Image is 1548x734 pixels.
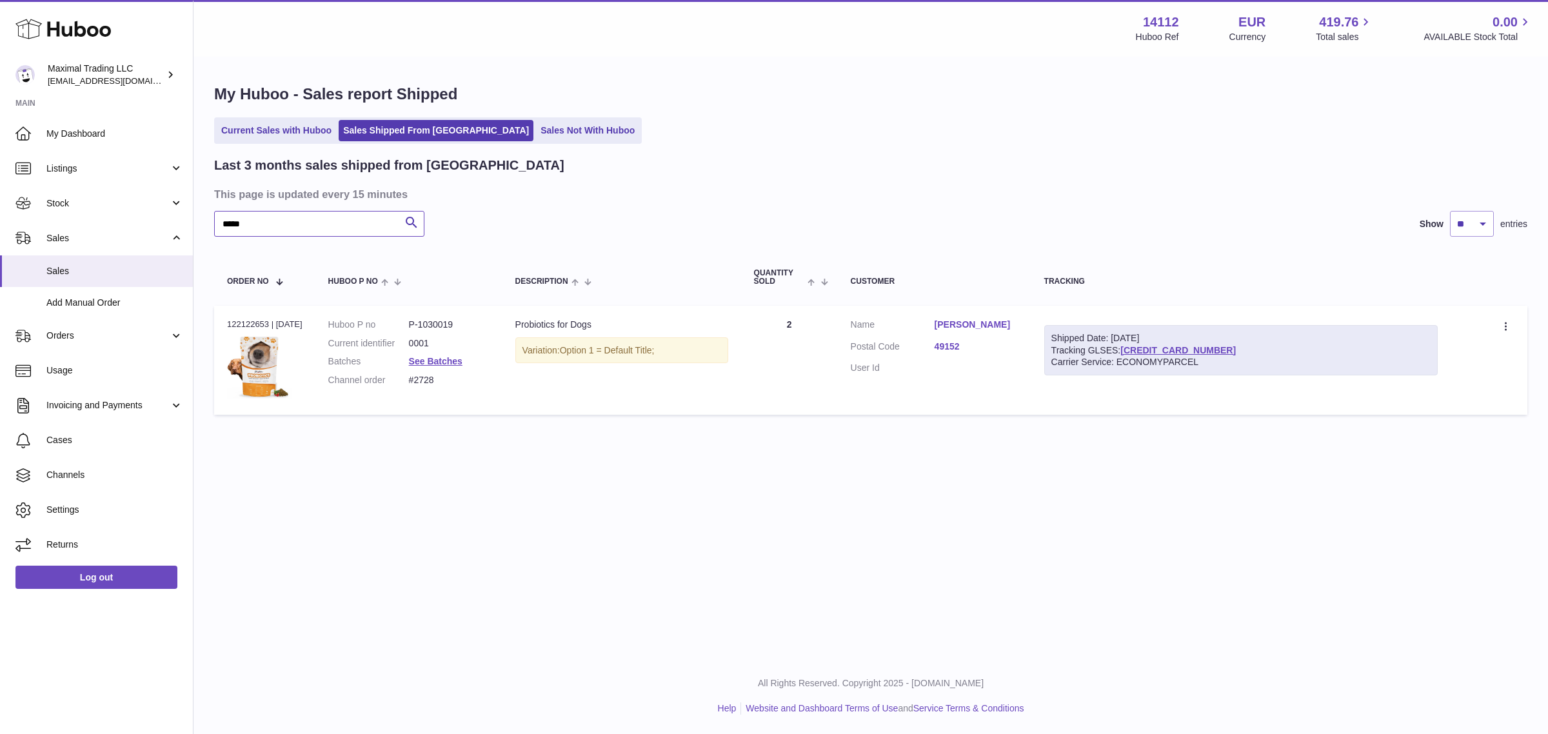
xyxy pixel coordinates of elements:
[851,341,935,356] dt: Postal Code
[560,345,655,355] span: Option 1 = Default Title;
[46,163,170,175] span: Listings
[328,319,409,331] dt: Huboo P no
[46,539,183,551] span: Returns
[328,355,409,368] dt: Batches
[217,120,336,141] a: Current Sales with Huboo
[328,277,378,286] span: Huboo P no
[536,120,639,141] a: Sales Not With Huboo
[409,356,462,366] a: See Batches
[214,84,1527,104] h1: My Huboo - Sales report Shipped
[214,187,1524,201] h3: This page is updated every 15 minutes
[851,362,935,374] dt: User Id
[46,330,170,342] span: Orders
[718,703,737,713] a: Help
[48,75,190,86] span: [EMAIL_ADDRESS][DOMAIN_NAME]
[46,197,170,210] span: Stock
[46,364,183,377] span: Usage
[746,703,898,713] a: Website and Dashboard Terms of Use
[214,157,564,174] h2: Last 3 months sales shipped from [GEOGRAPHIC_DATA]
[741,306,838,415] td: 2
[1044,277,1438,286] div: Tracking
[1316,31,1373,43] span: Total sales
[851,319,935,334] dt: Name
[1044,325,1438,376] div: Tracking GLSES:
[1420,218,1444,230] label: Show
[409,374,490,386] dd: #2728
[935,319,1018,331] a: [PERSON_NAME]
[227,334,292,399] img: ProbioticsInfographicsDesign-01.jpg
[1500,218,1527,230] span: entries
[46,399,170,412] span: Invoicing and Payments
[1493,14,1518,31] span: 0.00
[1136,31,1179,43] div: Huboo Ref
[46,297,183,309] span: Add Manual Order
[1051,332,1431,344] div: Shipped Date: [DATE]
[515,319,728,331] div: Probiotics for Dogs
[15,566,177,589] a: Log out
[515,337,728,364] div: Variation:
[851,277,1018,286] div: Customer
[46,434,183,446] span: Cases
[1120,345,1236,355] a: [CREDIT_CARD_NUMBER]
[1424,14,1533,43] a: 0.00 AVAILABLE Stock Total
[46,232,170,244] span: Sales
[15,65,35,84] img: internalAdmin-14112@internal.huboo.com
[1229,31,1266,43] div: Currency
[1424,31,1533,43] span: AVAILABLE Stock Total
[935,341,1018,353] a: 49152
[1051,356,1431,368] div: Carrier Service: ECONOMYPARCEL
[515,277,568,286] span: Description
[1319,14,1358,31] span: 419.76
[913,703,1024,713] a: Service Terms & Conditions
[409,319,490,331] dd: P-1030019
[1143,14,1179,31] strong: 14112
[46,504,183,516] span: Settings
[741,702,1024,715] li: and
[339,120,533,141] a: Sales Shipped From [GEOGRAPHIC_DATA]
[227,277,269,286] span: Order No
[46,265,183,277] span: Sales
[46,128,183,140] span: My Dashboard
[227,319,303,330] div: 122122653 | [DATE]
[328,374,409,386] dt: Channel order
[1238,14,1265,31] strong: EUR
[328,337,409,350] dt: Current identifier
[754,269,805,286] span: Quantity Sold
[46,469,183,481] span: Channels
[204,677,1538,689] p: All Rights Reserved. Copyright 2025 - [DOMAIN_NAME]
[409,337,490,350] dd: 0001
[48,63,164,87] div: Maximal Trading LLC
[1316,14,1373,43] a: 419.76 Total sales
